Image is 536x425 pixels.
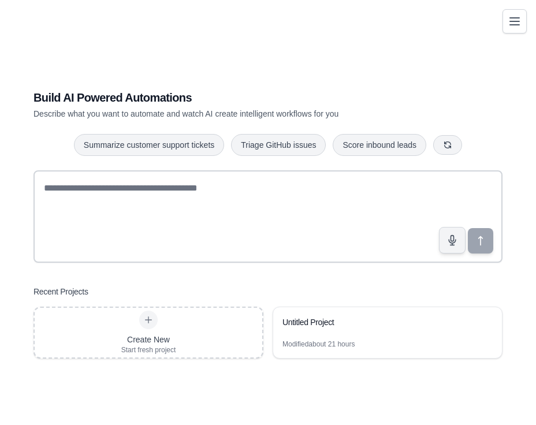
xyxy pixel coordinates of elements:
h3: Recent Projects [33,286,88,297]
button: Summarize customer support tickets [74,134,224,156]
h1: Build AI Powered Automations [33,90,422,106]
div: Create New [121,334,176,345]
button: Click to speak your automation idea [439,227,466,253]
button: Triage GitHub issues [231,134,326,156]
div: Untitled Project [282,316,481,328]
button: Score inbound leads [333,134,426,156]
div: Start fresh project [121,345,176,355]
iframe: Chat Widget [478,370,536,425]
p: Describe what you want to automate and watch AI create intelligent workflows for you [33,108,422,120]
div: Modified about 21 hours [282,340,355,349]
button: Toggle navigation [502,9,527,33]
button: Get new suggestions [433,135,462,155]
